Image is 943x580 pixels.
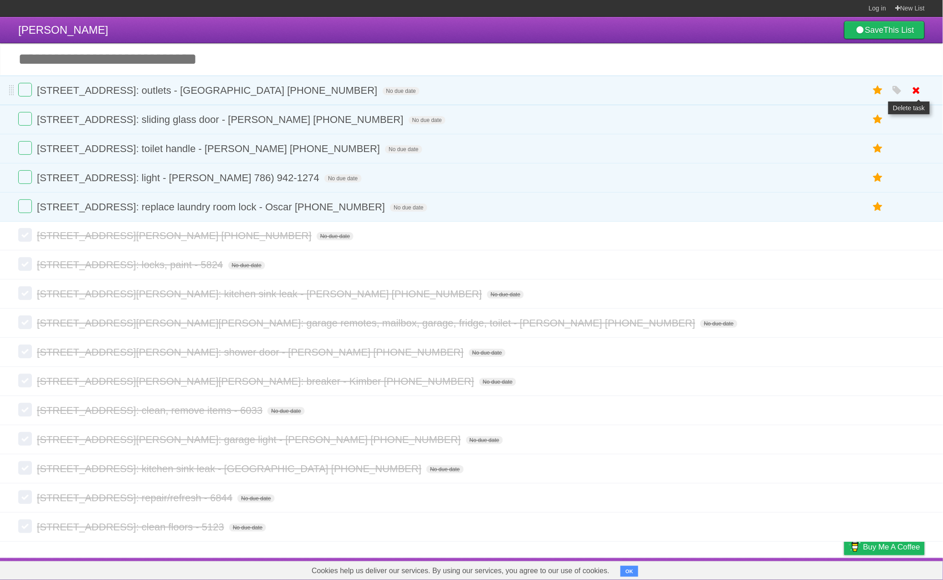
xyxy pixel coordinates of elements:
a: Buy me a coffee [844,539,925,555]
button: OK [620,566,638,577]
label: Done [18,345,32,358]
span: No due date [267,407,304,415]
span: [STREET_ADDRESS]: replace laundry room lock - Oscar [PHONE_NUMBER] [37,201,387,213]
span: [STREET_ADDRESS][PERSON_NAME][PERSON_NAME]: breaker - Kimber [PHONE_NUMBER] [37,376,477,387]
label: Done [18,490,32,504]
span: No due date [466,436,503,444]
label: Star task [869,112,887,127]
span: [PERSON_NAME] [18,24,108,36]
span: [STREET_ADDRESS]: toilet handle - [PERSON_NAME] [PHONE_NUMBER] [37,143,382,154]
span: No due date [700,320,737,328]
label: Star task [869,83,887,98]
span: No due date [237,494,274,503]
span: No due date [324,174,361,183]
label: Done [18,199,32,213]
span: No due date [426,465,463,473]
span: Cookies help us deliver our services. By using our services, you agree to our use of cookies. [302,562,619,580]
label: Star task [869,199,887,214]
b: This List [884,25,914,35]
label: Done [18,403,32,417]
span: [STREET_ADDRESS][PERSON_NAME][PERSON_NAME]: garage remotes, mailbox, garage, fridge, toilet - [PE... [37,317,697,329]
span: [STREET_ADDRESS][PERSON_NAME]: kitchen sink leak - [PERSON_NAME] [PHONE_NUMBER] [37,288,484,300]
span: [STREET_ADDRESS]: clean, remove items - 6033 [37,405,265,416]
span: No due date [229,524,266,532]
label: Star task [869,170,887,185]
label: Done [18,374,32,387]
span: [STREET_ADDRESS]: light - [PERSON_NAME] 786) 942-1274 [37,172,322,183]
span: [STREET_ADDRESS][PERSON_NAME]: shower door - [PERSON_NAME] [PHONE_NUMBER] [37,346,466,358]
span: [STREET_ADDRESS]: sliding glass door - [PERSON_NAME] [PHONE_NUMBER] [37,114,405,125]
img: Buy me a coffee [849,539,861,555]
span: No due date [390,204,427,212]
span: No due date [479,378,516,386]
span: No due date [487,290,524,299]
label: Done [18,257,32,271]
label: Done [18,228,32,242]
span: No due date [383,87,420,95]
span: [STREET_ADDRESS]: outlets - [GEOGRAPHIC_DATA] [PHONE_NUMBER] [37,85,379,96]
a: Developers [753,560,790,578]
a: SaveThis List [844,21,925,39]
label: Done [18,461,32,475]
a: Terms [801,560,821,578]
span: No due date [469,349,506,357]
a: Suggest a feature [867,560,925,578]
label: Done [18,170,32,184]
span: [STREET_ADDRESS]: clean floors - 5123 [37,521,226,533]
a: Privacy [832,560,856,578]
label: Done [18,315,32,329]
span: No due date [385,145,422,153]
label: Done [18,519,32,533]
label: Done [18,141,32,155]
span: [STREET_ADDRESS][PERSON_NAME]: garage light - [PERSON_NAME] [PHONE_NUMBER] [37,434,463,445]
span: No due date [317,232,354,240]
span: [STREET_ADDRESS]: locks, paint - 5824 [37,259,225,270]
span: [STREET_ADDRESS]: repair/refresh - 6844 [37,492,235,504]
span: [STREET_ADDRESS][PERSON_NAME] [PHONE_NUMBER] [37,230,314,241]
span: No due date [228,261,265,270]
label: Done [18,286,32,300]
span: [STREET_ADDRESS]: kitchen sink leak - [GEOGRAPHIC_DATA] [PHONE_NUMBER] [37,463,424,474]
label: Done [18,432,32,446]
label: Star task [869,141,887,156]
span: No due date [409,116,446,124]
label: Done [18,112,32,126]
label: Done [18,83,32,97]
span: Buy me a coffee [863,539,920,555]
a: About [723,560,742,578]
